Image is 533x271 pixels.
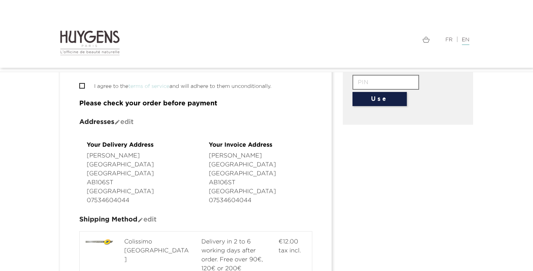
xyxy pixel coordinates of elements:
[86,239,113,245] img: Colissimo Europe
[352,92,407,106] button: Use
[79,100,312,108] h4: Please check your order before payment
[128,84,169,89] a: terms of service
[94,83,271,90] label: I agree to the and will adhere to them unconditionally.
[114,119,133,125] span: edit
[352,75,419,90] input: PIN
[79,216,312,224] h4: Shipping Method
[137,217,143,223] i: mode_edit
[124,237,190,264] span: Colissimo [GEOGRAPHIC_DATA]
[137,216,156,223] span: edit
[114,119,120,125] i: mode_edit
[60,30,120,56] img: Huygens logo
[79,119,312,126] h4: Addresses
[79,134,190,213] div: [PERSON_NAME] [GEOGRAPHIC_DATA] [GEOGRAPHIC_DATA] AB106ST [GEOGRAPHIC_DATA] 07534604044
[201,134,312,213] div: [PERSON_NAME] [GEOGRAPHIC_DATA] [GEOGRAPHIC_DATA] AB106ST [GEOGRAPHIC_DATA] 07534604044
[209,142,305,149] h4: Your Invoice Address
[87,142,183,149] h4: Your Delivery Address
[278,239,301,254] span: €12.00 tax incl.
[272,35,473,44] div: |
